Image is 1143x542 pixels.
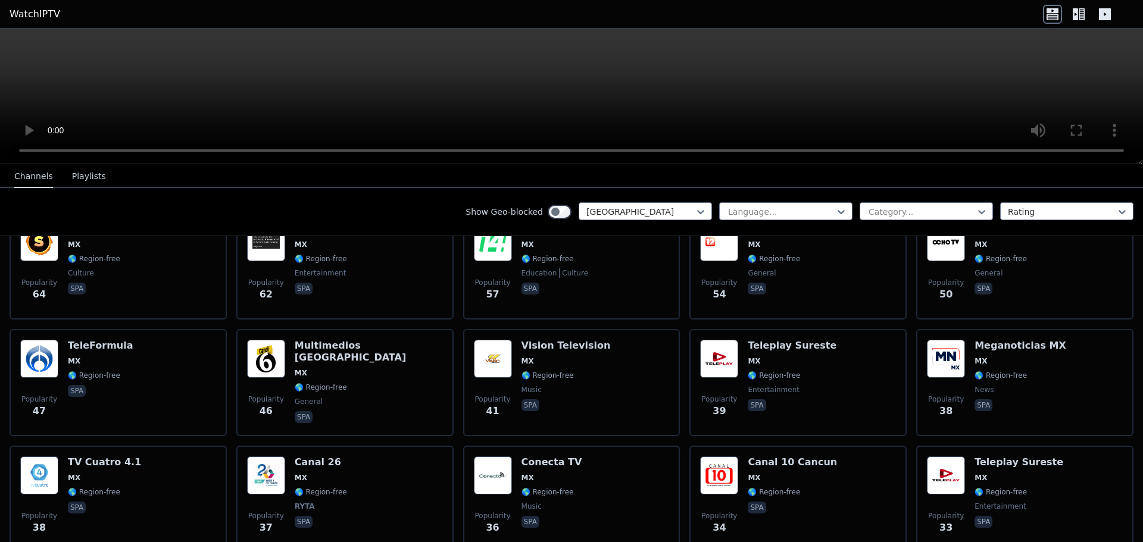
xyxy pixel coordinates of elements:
img: Teleplay Sureste [927,456,965,494]
span: Popularity [248,394,284,404]
span: Popularity [701,394,737,404]
span: 38 [33,521,46,535]
h6: TeleFormula [68,340,133,352]
span: MX [295,240,307,249]
p: spa [295,283,313,295]
span: 62 [260,287,273,302]
label: Show Geo-blocked [466,206,543,218]
span: music [521,502,542,511]
span: Popularity [21,394,57,404]
span: MX [975,240,987,249]
span: 🌎 Region-free [521,487,574,497]
p: spa [521,516,539,528]
span: Popularity [701,278,737,287]
span: 🌎 Region-free [748,254,800,264]
span: Popularity [928,394,964,404]
span: 50 [939,287,952,302]
span: culture [68,268,94,278]
img: TeleFormula [20,340,58,378]
span: 🌎 Region-free [295,487,347,497]
span: Popularity [21,278,57,287]
span: 41 [486,404,499,418]
h6: Conecta TV [521,456,582,468]
span: 38 [939,404,952,418]
span: MX [975,356,987,366]
span: 37 [260,521,273,535]
span: general [748,268,776,278]
span: general [295,397,323,406]
span: MX [68,473,80,483]
span: 🌎 Region-free [975,254,1027,264]
a: WatchIPTV [10,7,60,21]
p: spa [521,399,539,411]
span: music [521,385,542,394]
span: Popularity [475,278,511,287]
span: 33 [939,521,952,535]
p: spa [295,411,313,423]
span: Popularity [475,394,511,404]
span: MX [68,240,80,249]
span: Popularity [701,511,737,521]
span: education [521,268,557,278]
h6: Vision Television [521,340,611,352]
span: 39 [713,404,726,418]
span: MX [748,473,760,483]
img: Meganoticias MX [927,340,965,378]
span: 54 [713,287,726,302]
span: 🌎 Region-free [295,383,347,392]
button: Playlists [72,165,106,188]
span: MX [748,356,760,366]
img: Canal 26 [247,456,285,494]
img: TV Cuatro 4.1 [20,456,58,494]
span: 34 [713,521,726,535]
img: Super Channel 12 [700,223,738,261]
span: entertainment [975,502,1026,511]
img: Conecta TV [474,456,512,494]
span: entertainment [748,385,800,394]
h6: Teleplay Sureste [975,456,1063,468]
span: 🌎 Region-free [68,487,120,497]
h6: Teleplay Sureste [748,340,836,352]
p: spa [295,516,313,528]
span: culture [559,268,588,278]
img: Vision Television [474,340,512,378]
span: 🌎 Region-free [748,371,800,380]
span: 57 [486,287,499,302]
span: MX [521,473,534,483]
img: Multimedios Guadalajara [247,340,285,378]
span: 64 [33,287,46,302]
p: spa [68,385,86,397]
span: Popularity [21,511,57,521]
p: spa [975,399,992,411]
span: MX [295,473,307,483]
p: spa [975,283,992,295]
span: MX [521,240,534,249]
span: entertainment [295,268,346,278]
span: 🌎 Region-free [68,371,120,380]
span: 🌎 Region-free [975,371,1027,380]
span: 36 [486,521,499,535]
span: MX [68,356,80,366]
h6: Canal 10 Cancun [748,456,837,468]
span: 47 [33,404,46,418]
span: 🌎 Region-free [975,487,1027,497]
p: spa [748,502,766,513]
span: 🌎 Region-free [521,254,574,264]
span: Popularity [248,511,284,521]
h6: TV Cuatro 4.1 [68,456,141,468]
span: general [975,268,1003,278]
p: spa [68,502,86,513]
span: MX [748,240,760,249]
img: Canal 10 Cancun [700,456,738,494]
span: MX [295,368,307,378]
h6: Meganoticias MX [975,340,1066,352]
span: Popularity [475,511,511,521]
h6: Multimedios [GEOGRAPHIC_DATA] [295,340,443,364]
p: spa [748,399,766,411]
span: 🌎 Region-free [521,371,574,380]
img: Teleplay Sureste [700,340,738,378]
h6: Canal 26 [295,456,347,468]
span: MX [521,356,534,366]
p: spa [748,283,766,295]
span: Popularity [928,511,964,521]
